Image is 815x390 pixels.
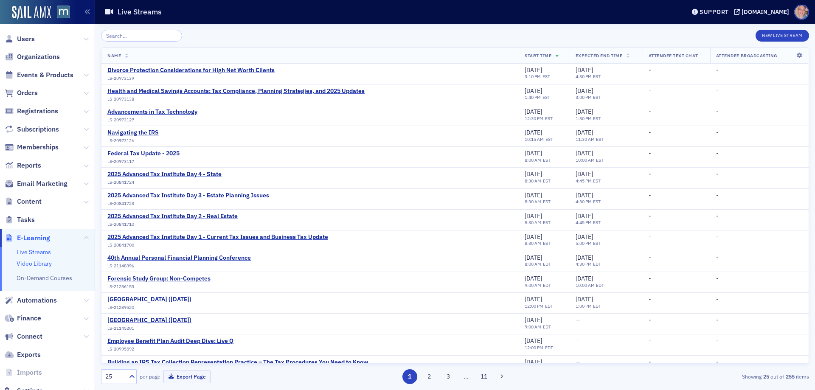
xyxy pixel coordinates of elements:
[576,115,592,121] time: 1:30 PM
[784,373,796,380] strong: 255
[592,115,601,121] span: EST
[5,34,35,44] a: Users
[525,87,542,95] span: [DATE]
[107,108,197,116] a: Advancements in Tax Technology
[5,70,73,80] a: Events & Products
[576,94,592,100] time: 3:00 PM
[525,212,542,220] span: [DATE]
[525,282,541,288] time: 9:00 AM
[525,136,544,142] time: 10:15 AM
[576,170,593,178] span: [DATE]
[525,108,542,115] span: [DATE]
[107,76,134,81] span: LS-20973139
[57,6,70,19] img: SailAMX
[17,52,60,62] span: Organizations
[649,192,704,199] div: -
[140,373,160,380] label: per page
[592,178,601,184] span: EST
[541,157,551,163] span: EST
[5,143,59,152] a: Memberships
[595,282,604,288] span: EDT
[576,254,593,261] span: [DATE]
[12,6,51,20] img: SailAMX
[649,150,704,157] div: -
[5,314,41,323] a: Finance
[576,282,595,288] time: 10:00 AM
[649,87,704,95] div: -
[107,117,134,123] span: LS-20973127
[756,30,809,42] button: New Live Stream
[17,143,59,152] span: Memberships
[107,254,251,262] div: 40th Annual Personal Financial Planning Conference
[107,317,191,324] a: [GEOGRAPHIC_DATA] ([DATE])
[17,70,73,80] span: Events & Products
[107,171,222,178] a: 2025 Advanced Tax Institute Day 4 - State
[107,263,134,269] span: LS-21148396
[525,94,541,100] time: 1:40 PM
[576,212,593,220] span: [DATE]
[576,303,592,309] time: 1:00 PM
[17,179,67,188] span: Email Marketing
[107,213,238,220] div: 2025 Advanced Tax Institute Day 2 - Real Estate
[762,373,770,380] strong: 25
[576,316,580,324] span: —
[716,108,803,116] div: -
[107,138,134,143] span: LS-20973126
[525,199,541,205] time: 8:30 AM
[525,345,543,351] time: 12:00 PM
[163,370,211,383] button: Export Page
[649,254,704,262] div: -
[5,296,57,305] a: Automations
[649,129,704,137] div: -
[576,87,593,95] span: [DATE]
[5,179,67,188] a: Email Marketing
[649,108,704,116] div: -
[525,53,551,59] span: Start Time
[107,180,134,185] span: LS-20841724
[5,350,41,359] a: Exports
[5,88,38,98] a: Orders
[105,372,124,381] div: 25
[101,30,182,42] input: Search…
[716,171,803,178] div: -
[525,170,542,178] span: [DATE]
[649,275,704,283] div: -
[17,274,72,282] a: On-Demand Courses
[525,178,541,184] time: 8:30 AM
[525,115,543,121] time: 12:30 PM
[576,129,593,136] span: [DATE]
[17,34,35,44] span: Users
[107,159,134,164] span: LS-20973117
[543,303,553,309] span: EDT
[592,94,601,100] span: EST
[716,359,803,366] div: -
[716,129,803,137] div: -
[576,73,592,79] time: 4:30 PM
[576,219,592,225] time: 4:45 PM
[525,129,542,136] span: [DATE]
[649,67,704,74] div: -
[525,149,542,157] span: [DATE]
[756,31,809,39] a: New Live Stream
[716,296,803,303] div: -
[525,219,541,225] time: 8:30 AM
[649,233,704,241] div: -
[716,233,803,241] div: -
[107,150,180,157] div: Federal Tax Update - 2025
[107,67,275,74] div: Divorce Protection Considerations for High Net Worth Clients
[107,296,191,303] a: [GEOGRAPHIC_DATA] ([DATE])
[700,8,729,16] div: Support
[716,192,803,199] div: -
[576,233,593,241] span: [DATE]
[107,192,269,199] a: 2025 Advanced Tax Institute Day 3 - Estate Planning Issues
[576,240,592,246] time: 5:00 PM
[5,125,59,134] a: Subscriptions
[716,67,803,74] div: -
[107,129,159,137] a: Navigating the IRS
[107,275,211,283] div: Forensic Study Group: Non-Competes
[716,317,803,324] div: -
[107,337,233,345] div: Employee Benefit Plan Audit Deep Dive: Live Q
